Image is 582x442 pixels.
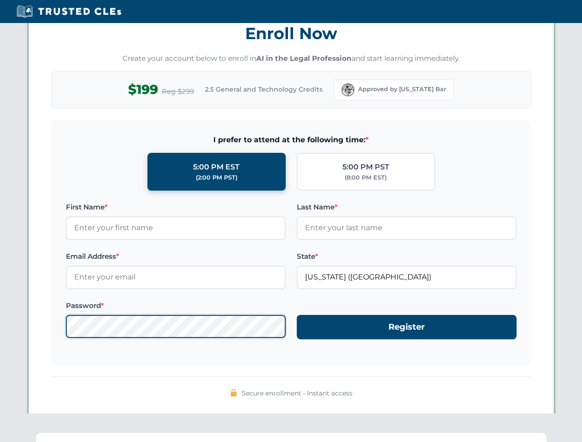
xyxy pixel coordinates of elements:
[358,85,446,94] span: Approved by [US_STATE] Bar
[66,202,286,213] label: First Name
[297,216,517,239] input: Enter your last name
[128,79,158,100] span: $199
[297,202,517,213] label: Last Name
[162,86,194,97] span: Reg $299
[66,134,517,146] span: I prefer to attend at the following time:
[230,389,237,396] img: 🔒
[51,53,531,64] p: Create your account below to enroll in and start learning immediately.
[241,388,353,398] span: Secure enrollment • Instant access
[297,266,517,289] input: Florida (FL)
[341,83,354,96] img: Florida Bar
[51,19,531,48] h3: Enroll Now
[66,300,286,311] label: Password
[66,266,286,289] input: Enter your email
[66,216,286,239] input: Enter your first name
[345,173,387,182] div: (8:00 PM EST)
[193,161,240,173] div: 5:00 PM EST
[342,161,389,173] div: 5:00 PM PST
[196,173,237,182] div: (2:00 PM PST)
[66,251,286,262] label: Email Address
[14,5,124,18] img: Trusted CLEs
[297,315,517,339] button: Register
[205,84,323,94] span: 2.5 General and Technology Credits
[297,251,517,262] label: State
[256,54,352,63] strong: AI in the Legal Profession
